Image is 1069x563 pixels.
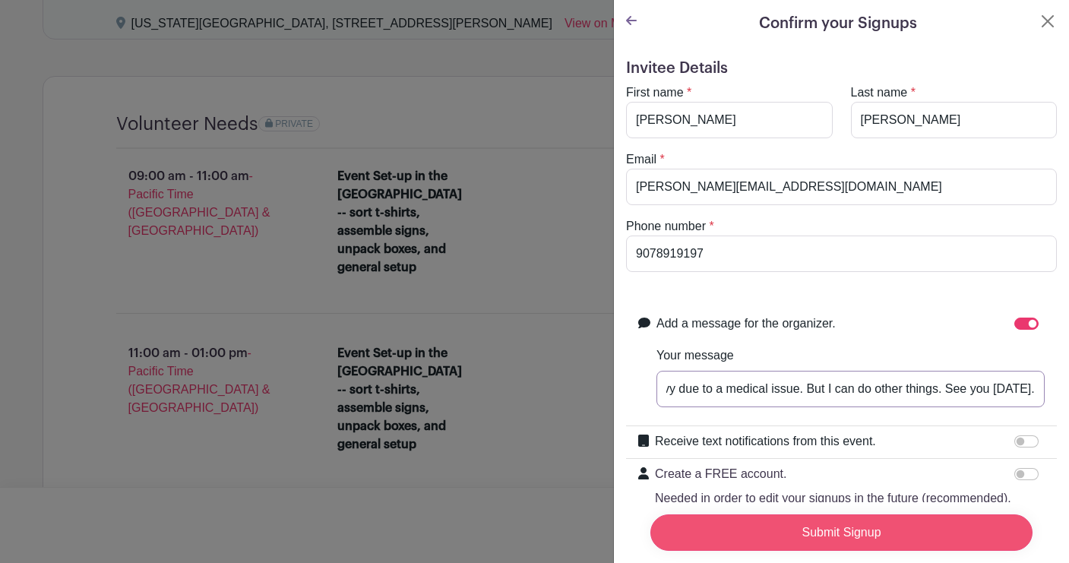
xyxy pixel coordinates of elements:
[851,84,908,102] label: Last name
[655,465,1011,483] p: Create a FREE account.
[759,12,917,35] h5: Confirm your Signups
[626,150,656,169] label: Email
[650,514,1033,551] input: Submit Signup
[656,346,734,365] label: Your message
[626,217,706,236] label: Phone number
[656,315,836,333] label: Add a message for the organizer.
[1039,12,1057,30] button: Close
[626,59,1057,77] h5: Invitee Details
[655,432,876,451] label: Receive text notifications from this event.
[626,84,684,102] label: First name
[655,489,1011,508] p: Needed in order to edit your signups in the future (recommended).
